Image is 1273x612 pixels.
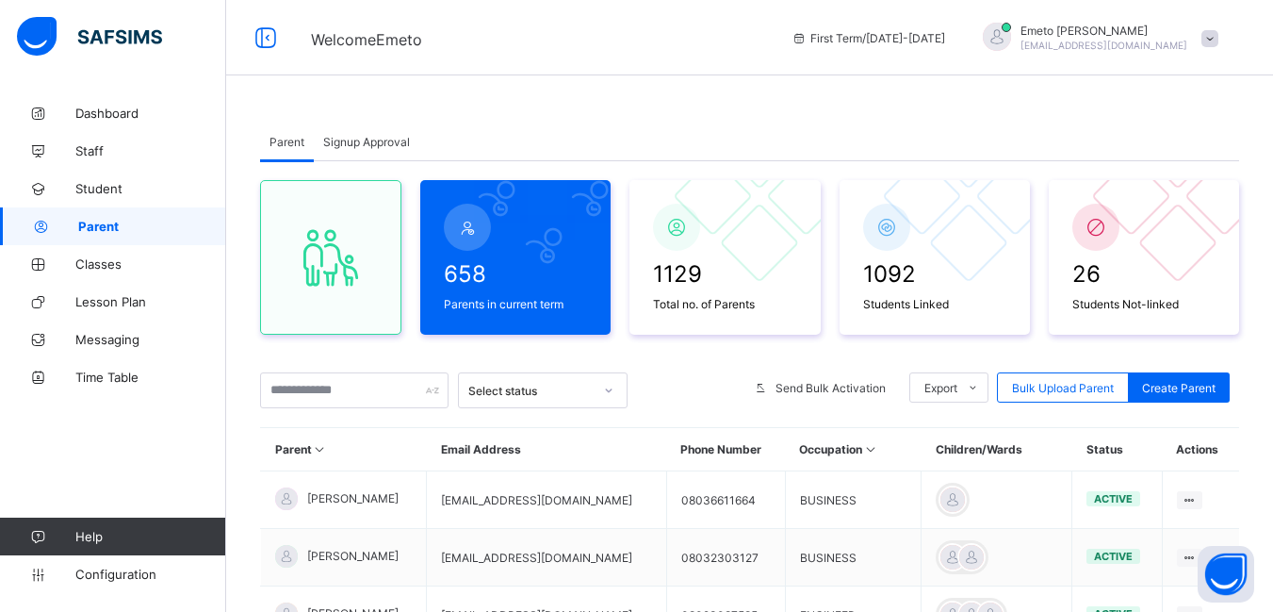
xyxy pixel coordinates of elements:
th: Actions [1162,428,1239,471]
span: 658 [444,260,587,288]
button: Open asap [1198,546,1254,603]
td: [EMAIL_ADDRESS][DOMAIN_NAME] [427,471,666,529]
span: Parent [269,135,304,149]
span: Signup Approval [323,135,410,149]
th: Status [1072,428,1163,471]
i: Sort in Ascending Order [862,442,878,456]
th: Children/Wards [922,428,1072,471]
img: safsims [17,17,162,57]
span: Students Linked [863,297,1006,311]
span: 1129 [653,260,796,288]
span: Create Parent [1142,381,1216,395]
span: [PERSON_NAME] [307,549,399,563]
span: Send Bulk Activation [775,381,886,395]
span: Help [75,529,225,544]
span: Welcome Emeto [311,30,422,49]
td: [EMAIL_ADDRESS][DOMAIN_NAME] [427,529,666,587]
span: session/term information [792,31,945,45]
span: Parents in current term [444,297,587,311]
span: [PERSON_NAME] [307,491,399,505]
span: Emeto [PERSON_NAME] [1020,24,1187,38]
span: Messaging [75,332,226,347]
span: active [1094,492,1133,505]
span: Dashboard [75,106,226,121]
span: Parent [78,219,226,234]
span: Lesson Plan [75,294,226,309]
td: BUSINESS [785,529,922,587]
div: EmetoAusten [964,23,1228,54]
span: Staff [75,143,226,158]
td: 08036611664 [666,471,785,529]
span: Student [75,181,226,196]
span: Students Not-linked [1072,297,1216,311]
span: active [1094,550,1133,563]
th: Phone Number [666,428,785,471]
th: Parent [261,428,427,471]
span: Configuration [75,567,225,582]
span: [EMAIL_ADDRESS][DOMAIN_NAME] [1020,40,1187,51]
span: 26 [1072,260,1216,288]
span: Time Table [75,370,226,385]
td: BUSINESS [785,471,922,529]
span: Bulk Upload Parent [1012,381,1114,395]
span: Classes [75,256,226,272]
th: Email Address [427,428,666,471]
i: Sort in Ascending Order [312,442,328,456]
th: Occupation [785,428,922,471]
span: Export [924,381,957,395]
td: 08032303127 [666,529,785,587]
div: Select status [468,384,593,398]
span: 1092 [863,260,1006,288]
span: Total no. of Parents [653,297,796,311]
